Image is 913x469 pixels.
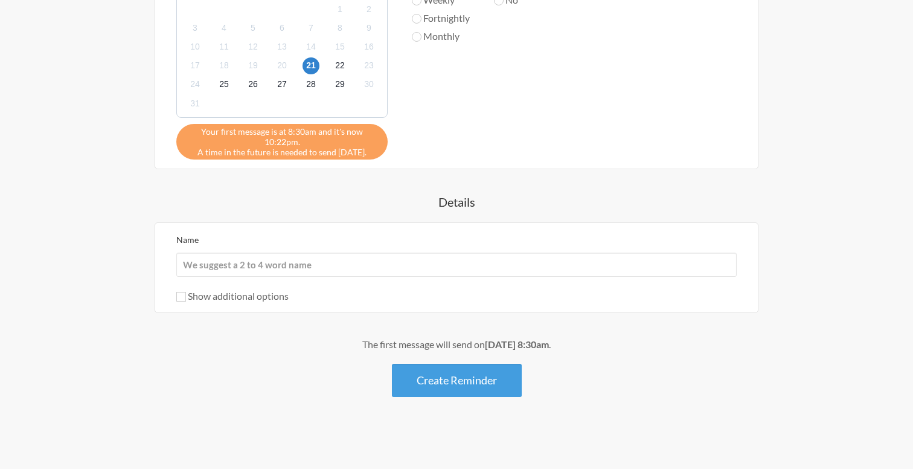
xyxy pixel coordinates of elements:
label: Fortnightly [412,11,470,25]
span: Saturday, September 27, 2025 [274,76,290,93]
span: Your first message is at 8:30am and it's now 10:22pm. [185,126,379,147]
span: Tuesday, September 2, 2025 [360,1,377,18]
span: Thursday, September 18, 2025 [216,57,232,74]
span: Monday, September 1, 2025 [332,1,348,18]
span: Sunday, September 14, 2025 [303,39,319,56]
span: Tuesday, September 30, 2025 [360,76,377,93]
span: Monday, September 22, 2025 [332,57,348,74]
span: Saturday, September 20, 2025 [274,57,290,74]
input: Show additional options [176,292,186,302]
input: Monthly [412,32,421,42]
span: Sunday, September 28, 2025 [303,76,319,93]
label: Monthly [412,29,470,44]
span: Monday, September 15, 2025 [332,39,348,56]
span: Tuesday, September 16, 2025 [360,39,377,56]
div: The first message will send on . [106,337,807,352]
span: Thursday, September 25, 2025 [216,76,232,93]
button: Create Reminder [392,364,522,397]
strong: [DATE] 8:30am [485,338,549,350]
span: Saturday, September 13, 2025 [274,39,290,56]
input: We suggest a 2 to 4 word name [176,253,737,277]
span: Thursday, September 11, 2025 [216,39,232,56]
div: A time in the future is needed to send [DATE]. [176,124,388,160]
span: Wednesday, October 1, 2025 [187,95,203,112]
span: Monday, September 8, 2025 [332,19,348,36]
span: Friday, September 26, 2025 [245,76,261,93]
label: Show additional options [176,290,289,302]
span: Sunday, September 7, 2025 [303,19,319,36]
span: Friday, September 12, 2025 [245,39,261,56]
input: Fortnightly [412,14,421,24]
span: Friday, September 5, 2025 [245,19,261,36]
label: Name [176,234,199,245]
span: Wednesday, September 3, 2025 [187,19,203,36]
h4: Details [106,193,807,210]
span: Sunday, September 21, 2025 [303,57,319,74]
span: Wednesday, September 10, 2025 [187,39,203,56]
span: Thursday, September 4, 2025 [216,19,232,36]
span: Tuesday, September 23, 2025 [360,57,377,74]
span: Wednesday, September 17, 2025 [187,57,203,74]
span: Monday, September 29, 2025 [332,76,348,93]
span: Wednesday, September 24, 2025 [187,76,203,93]
span: Saturday, September 6, 2025 [274,19,290,36]
span: Tuesday, September 9, 2025 [360,19,377,36]
span: Friday, September 19, 2025 [245,57,261,74]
